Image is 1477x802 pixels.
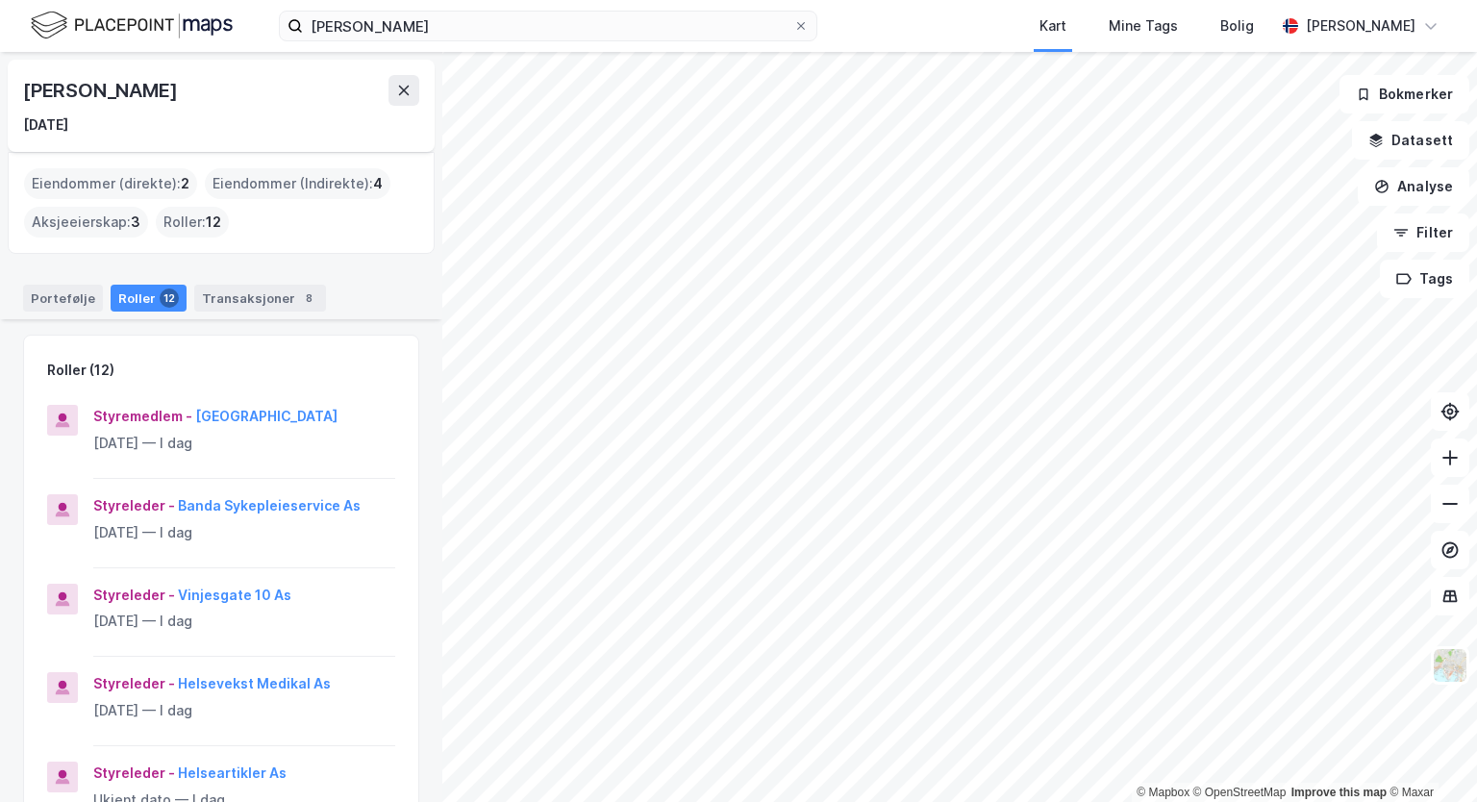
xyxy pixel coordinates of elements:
[23,285,103,312] div: Portefølje
[93,699,395,722] div: [DATE] — I dag
[206,211,221,234] span: 12
[156,207,229,238] div: Roller :
[1380,260,1469,298] button: Tags
[1291,786,1387,799] a: Improve this map
[1377,213,1469,252] button: Filter
[1193,786,1287,799] a: OpenStreetMap
[299,288,318,308] div: 8
[1039,14,1066,38] div: Kart
[23,75,181,106] div: [PERSON_NAME]
[1220,14,1254,38] div: Bolig
[1432,647,1468,684] img: Z
[111,285,187,312] div: Roller
[194,285,326,312] div: Transaksjoner
[24,168,197,199] div: Eiendommer (direkte) :
[1306,14,1415,38] div: [PERSON_NAME]
[24,207,148,238] div: Aksjeeierskap :
[205,168,390,199] div: Eiendommer (Indirekte) :
[1381,710,1477,802] div: Kontrollprogram for chat
[31,9,233,42] img: logo.f888ab2527a4732fd821a326f86c7f29.svg
[1358,167,1469,206] button: Analyse
[131,211,140,234] span: 3
[303,12,793,40] input: Søk på adresse, matrikkel, gårdeiere, leietakere eller personer
[23,113,68,137] div: [DATE]
[160,288,179,308] div: 12
[373,172,383,195] span: 4
[1352,121,1469,160] button: Datasett
[93,432,395,455] div: [DATE] — I dag
[47,359,114,382] div: Roller (12)
[1109,14,1178,38] div: Mine Tags
[1339,75,1469,113] button: Bokmerker
[93,521,395,544] div: [DATE] — I dag
[181,172,189,195] span: 2
[1381,710,1477,802] iframe: Chat Widget
[1137,786,1189,799] a: Mapbox
[93,610,395,633] div: [DATE] — I dag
